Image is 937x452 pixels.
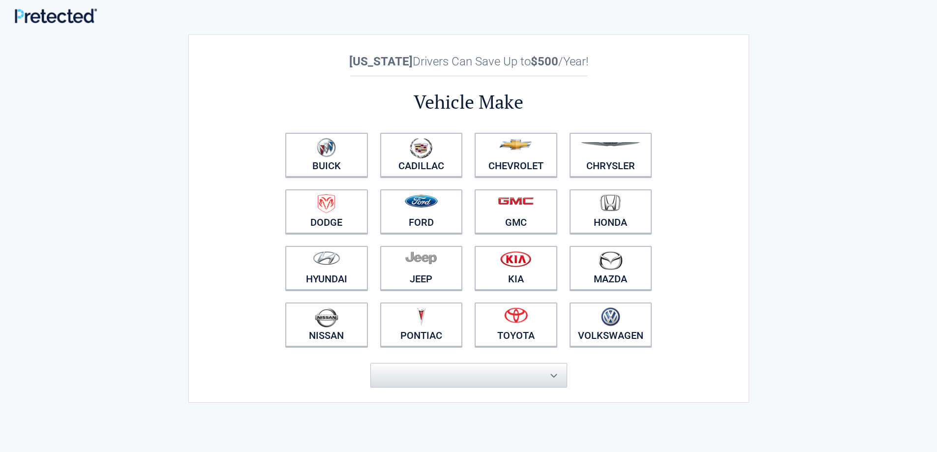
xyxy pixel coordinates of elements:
[279,90,658,115] h2: Vehicle Make
[380,246,463,290] a: Jeep
[285,189,368,234] a: Dodge
[285,246,368,290] a: Hyundai
[313,251,340,265] img: hyundai
[598,251,623,270] img: mazda
[285,302,368,347] a: Nissan
[317,138,336,157] img: buick
[279,55,658,68] h2: Drivers Can Save Up to /Year
[531,55,558,68] b: $500
[405,195,438,208] img: ford
[380,302,463,347] a: Pontiac
[580,142,640,147] img: chrysler
[475,133,557,177] a: Chevrolet
[504,307,528,323] img: toyota
[318,194,335,213] img: dodge
[15,8,97,23] img: Main Logo
[570,189,652,234] a: Honda
[315,307,338,328] img: nissan
[416,307,426,326] img: pontiac
[498,197,534,205] img: gmc
[380,133,463,177] a: Cadillac
[600,194,621,211] img: honda
[405,251,437,265] img: jeep
[380,189,463,234] a: Ford
[570,246,652,290] a: Mazda
[285,133,368,177] a: Buick
[570,133,652,177] a: Chrysler
[601,307,620,327] img: volkswagen
[475,302,557,347] a: Toyota
[475,246,557,290] a: Kia
[499,139,532,150] img: chevrolet
[410,138,432,158] img: cadillac
[475,189,557,234] a: GMC
[570,302,652,347] a: Volkswagen
[500,251,531,267] img: kia
[349,55,413,68] b: [US_STATE]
